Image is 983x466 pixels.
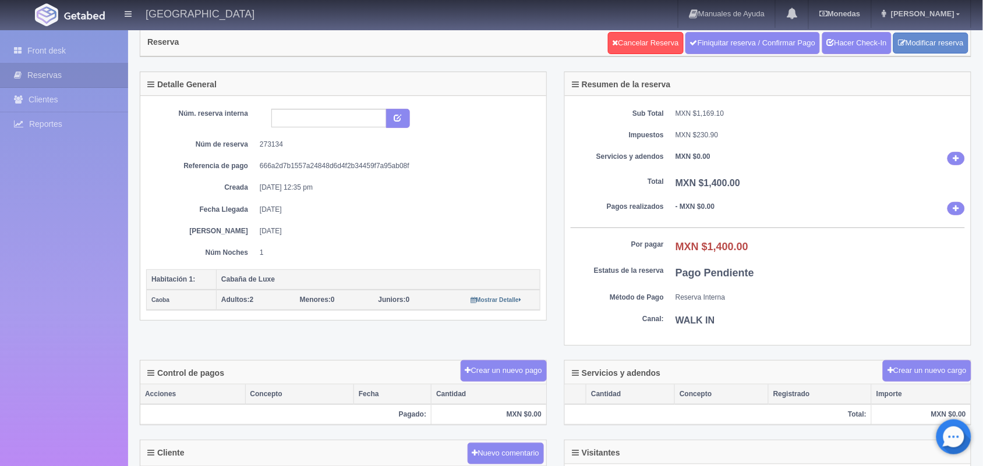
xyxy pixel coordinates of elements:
[151,297,169,303] small: Caoba
[872,385,971,404] th: Importe
[676,241,748,252] b: MXN $1,400.00
[151,275,195,283] b: Habitación 1:
[571,266,664,276] dt: Estatus de la reserva
[471,297,521,303] small: Mostrar Detalle
[155,205,248,215] dt: Fecha Llegada
[893,33,968,54] a: Modificar reserva
[147,80,217,89] h4: Detalle General
[260,226,532,236] dd: [DATE]
[819,9,860,18] b: Monedas
[676,315,715,325] b: WALK IN
[608,32,684,54] a: Cancelar Reserva
[571,240,664,250] dt: Por pagar
[432,385,546,404] th: Cantidad
[155,140,248,150] dt: Núm de reserva
[571,109,664,119] dt: Sub Total
[822,32,892,54] a: Hacer Check-In
[872,404,971,425] th: MXN $0.00
[146,6,254,20] h4: [GEOGRAPHIC_DATA]
[676,152,710,161] b: MXN $0.00
[676,178,740,188] b: MXN $1,400.00
[883,360,971,382] button: Crear un nuevo cargo
[217,269,540,290] th: Cabaña de Luxe
[572,80,671,89] h4: Resumen de la reserva
[140,385,245,404] th: Acciones
[571,314,664,324] dt: Canal:
[147,369,224,378] h4: Control de pagos
[260,183,532,193] dd: [DATE] 12:35 pm
[64,11,105,20] img: Getabed
[468,443,544,464] button: Nuevo comentario
[888,9,954,18] span: [PERSON_NAME]
[586,385,675,404] th: Cantidad
[676,130,965,140] dd: MXN $230.90
[155,226,248,236] dt: [PERSON_NAME]
[300,296,331,304] strong: Menores:
[461,360,547,382] button: Crear un nuevo pago
[140,404,432,425] th: Pagado:
[147,449,185,457] h4: Cliente
[221,296,253,304] span: 2
[675,385,769,404] th: Concepto
[147,38,179,47] h4: Reserva
[769,385,872,404] th: Registrado
[260,205,532,215] dd: [DATE]
[260,140,532,150] dd: 273134
[471,296,521,304] a: Mostrar Detalle
[221,296,250,304] strong: Adultos:
[572,449,620,457] h4: Visitantes
[354,385,432,404] th: Fecha
[155,109,248,119] dt: Núm. reserva interna
[676,267,754,279] b: Pago Pendiente
[432,404,546,425] th: MXN $0.00
[155,248,248,258] dt: Núm Noches
[245,385,353,404] th: Concepto
[571,130,664,140] dt: Impuestos
[685,32,820,54] a: Finiquitar reserva / Confirmar Pago
[379,296,406,304] strong: Juniors:
[260,248,532,258] dd: 1
[572,369,660,378] h4: Servicios y adendos
[155,183,248,193] dt: Creada
[571,202,664,212] dt: Pagos realizados
[676,109,965,119] dd: MXN $1,169.10
[676,202,715,211] b: - MXN $0.00
[571,177,664,187] dt: Total
[571,293,664,303] dt: Método de Pago
[565,404,872,425] th: Total:
[571,152,664,162] dt: Servicios y adendos
[260,161,532,171] dd: 666a2d7b1557a24848d6d4f2b34459f7a95ab08f
[35,3,58,26] img: Getabed
[379,296,410,304] span: 0
[300,296,335,304] span: 0
[155,161,248,171] dt: Referencia de pago
[676,293,965,303] dd: Reserva Interna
